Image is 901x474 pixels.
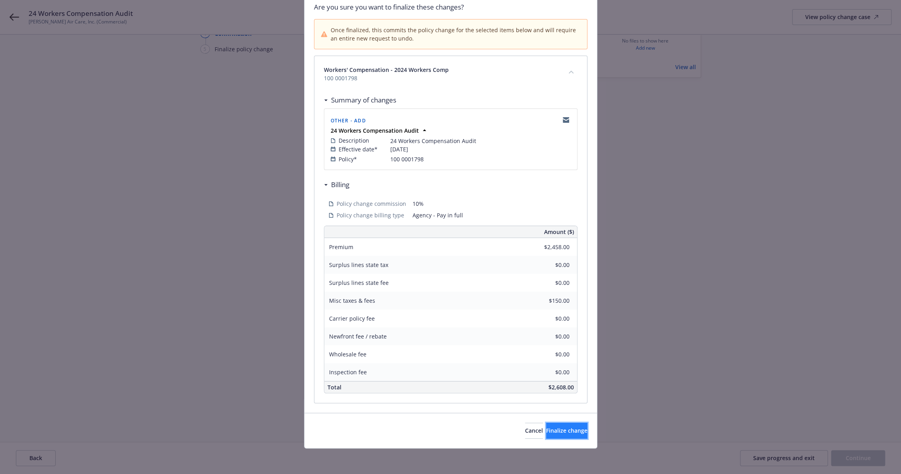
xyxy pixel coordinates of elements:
span: Are you sure you want to finalize these changes? [314,2,587,12]
h3: Billing [331,180,349,190]
div: Billing [324,180,349,190]
span: [DATE] [390,145,408,153]
span: Surplus lines state tax [329,261,388,269]
span: Description [339,136,369,145]
div: Summary of changes [324,95,396,105]
button: collapse content [565,66,577,78]
span: Premium [329,243,353,251]
input: 0.00 [523,295,574,307]
span: Amount ($) [544,228,574,236]
input: 0.00 [523,331,574,342]
span: Surplus lines state fee [329,279,389,286]
div: Workers' Compensation - 2024 Workers Comp100 0001798collapse content [314,56,587,92]
span: Policy* [339,155,357,163]
span: Finalize change [546,427,587,434]
span: Effective date* [339,145,378,153]
span: Other - Add [331,117,366,124]
span: 10% [413,199,573,208]
a: copyLogging [561,115,571,125]
span: Workers' Compensation - 2024 Workers Comp [324,66,558,74]
button: Cancel [525,423,543,439]
span: Total [327,383,341,391]
span: Carrier policy fee [329,315,375,322]
span: $2,608.00 [548,383,574,391]
span: Once finalized, this commits the policy change for the selected items below and will require an e... [331,26,580,43]
span: Inspection fee [329,368,367,376]
button: Finalize change [546,423,587,439]
input: 0.00 [523,348,574,360]
span: Misc taxes & fees [329,297,375,304]
span: Newfront fee / rebate [329,333,387,340]
span: Agency - Pay in full [413,211,573,219]
input: 0.00 [523,277,574,289]
span: Policy change commission [337,199,406,208]
span: 24 Workers Compensation Audit [390,137,476,145]
h3: Summary of changes [331,95,396,105]
span: Wholesale fee [329,350,366,358]
span: Policy change billing type [337,211,404,219]
span: 100 0001798 [324,74,558,82]
strong: 24 Workers Compensation Audit [331,127,419,134]
input: 0.00 [523,259,574,271]
input: 0.00 [523,313,574,325]
input: 0.00 [523,241,574,253]
span: Cancel [525,427,543,434]
span: 100 0001798 [390,155,424,163]
input: 0.00 [523,366,574,378]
